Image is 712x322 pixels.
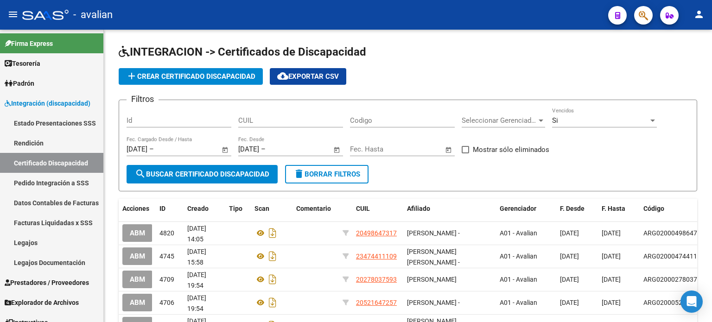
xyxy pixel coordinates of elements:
span: F. Desde [560,205,585,212]
span: A01 - Avalian [500,229,537,237]
input: Start date [350,145,380,153]
button: Open calendar [444,145,454,155]
span: [PERSON_NAME] - [407,299,460,306]
i: Descargar documento [267,272,279,287]
span: Acciones [122,205,149,212]
span: Exportar CSV [277,72,339,81]
span: [DATE] [560,229,579,237]
span: Borrar Filtros [293,170,360,178]
span: – [149,145,154,153]
div: Open Intercom Messenger [680,290,703,313]
datatable-header-cell: F. Hasta [598,199,640,219]
span: A01 - Avalian [500,253,537,260]
i: Descargar documento [267,249,279,264]
datatable-header-cell: Tipo [225,199,251,219]
span: ABM [130,276,145,284]
button: Buscar Certificado Discapacidad [127,165,278,183]
span: Si [552,116,558,125]
span: [DATE] [560,299,579,306]
span: 4706 [159,299,174,306]
span: [DATE] [602,299,621,306]
span: ID [159,205,165,212]
button: Exportar CSV [270,68,346,85]
span: F. Hasta [602,205,625,212]
i: Descargar documento [267,295,279,310]
span: A01 - Avalian [500,276,537,283]
span: 23474411109 [356,253,397,260]
span: [DATE] 14:05 [187,225,206,243]
span: [DATE] [602,229,621,237]
span: ABM [130,229,145,238]
input: Start date [127,145,147,153]
span: Padrón [5,78,34,88]
button: ABM [122,247,153,265]
span: Creado [187,205,209,212]
button: Crear Certificado Discapacidad [119,68,263,85]
span: Integración (discapacidad) [5,98,90,108]
span: Mostrar sólo eliminados [473,144,549,155]
mat-icon: cloud_download [277,70,288,82]
span: [DATE] [602,276,621,283]
span: Prestadores / Proveedores [5,278,89,288]
span: [DATE] [560,276,579,283]
span: ABM [130,299,145,307]
datatable-header-cell: Comentario [292,199,339,219]
span: Afiliado [407,205,430,212]
input: End date [156,145,201,153]
span: Scan [254,205,269,212]
span: A01 - Avalian [500,299,537,306]
datatable-header-cell: ID [156,199,184,219]
span: Gerenciador [500,205,536,212]
span: [DATE] [560,253,579,260]
span: 4820 [159,229,174,237]
mat-icon: add [126,70,137,82]
span: Buscar Certificado Discapacidad [135,170,269,178]
span: CUIL [356,205,370,212]
datatable-header-cell: Afiliado [403,199,496,219]
span: [DATE] 19:54 [187,294,206,312]
span: Explorador de Archivos [5,297,79,308]
span: Comentario [296,205,331,212]
span: INTEGRACION -> Certificados de Discapacidad [119,45,366,58]
mat-icon: search [135,168,146,179]
span: Crear Certificado Discapacidad [126,72,255,81]
i: Descargar documento [267,226,279,240]
span: 20521647257 [356,299,397,306]
span: [DATE] 19:54 [187,271,206,289]
button: ABM [122,224,153,241]
mat-icon: menu [7,9,19,20]
span: [DATE] [602,253,621,260]
span: [PERSON_NAME] [PERSON_NAME] - [407,248,460,266]
h3: Filtros [127,93,159,106]
span: 4745 [159,253,174,260]
span: 20278037593 [356,276,397,283]
mat-icon: person [693,9,705,20]
input: End date [267,145,312,153]
button: Open calendar [332,145,343,155]
datatable-header-cell: Scan [251,199,292,219]
datatable-header-cell: Creado [184,199,225,219]
datatable-header-cell: CUIL [352,199,403,219]
button: Open calendar [220,145,231,155]
span: Tesorería [5,58,40,69]
span: Seleccionar Gerenciador [462,116,537,125]
mat-icon: delete [293,168,305,179]
button: ABM [122,271,153,288]
span: [PERSON_NAME] [407,276,457,283]
datatable-header-cell: F. Desde [556,199,598,219]
button: Borrar Filtros [285,165,369,183]
span: [PERSON_NAME] - [407,229,460,237]
span: 20498647317 [356,229,397,237]
span: ABM [130,253,145,261]
span: – [261,145,266,153]
datatable-header-cell: Gerenciador [496,199,556,219]
input: Start date [238,145,259,153]
datatable-header-cell: Acciones [119,199,156,219]
input: End date [388,145,433,153]
span: Firma Express [5,38,53,49]
button: ABM [122,294,153,311]
span: Tipo [229,205,242,212]
span: 4709 [159,276,174,283]
span: Código [643,205,664,212]
span: - avalian [73,5,113,25]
